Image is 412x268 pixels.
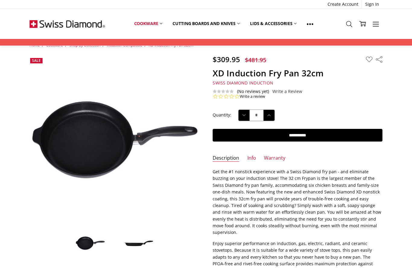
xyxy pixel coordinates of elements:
a: Show All [302,17,319,30]
a: Write a Review [272,89,302,94]
label: Quantity: [213,112,231,118]
a: Info [247,155,256,162]
p: Get the #1 nonstick experience with a Swiss Diamond fry pan - and eliminate buzzing on your induc... [213,168,382,236]
img: Free Shipping On Every Order [30,9,105,39]
a: Description [213,155,239,162]
span: $309.95 [213,54,240,64]
a: Shop By Collection [69,43,100,48]
a: Warranty [264,155,285,162]
a: Cookware [129,17,168,30]
a: Cutting boards and knives [167,17,245,30]
a: Write a review [240,94,265,99]
a: XD Induction Fry Pan 32cm [149,43,193,48]
span: Swiss Diamond Induction [213,80,273,86]
img: XD Induction Fry Pan 32cm [124,240,154,247]
h1: XD Induction Fry Pan 32cm [213,68,382,78]
span: $481.95 [245,56,266,64]
a: Lids & Accessories [245,17,302,30]
span: Sale [32,58,41,63]
a: Induction Compatible [107,43,142,48]
img: XD Induction Fry Pan 32cm [75,236,105,250]
a: Cookware [46,43,63,48]
a: Home [30,43,40,48]
span: (No reviews yet) [237,89,269,94]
